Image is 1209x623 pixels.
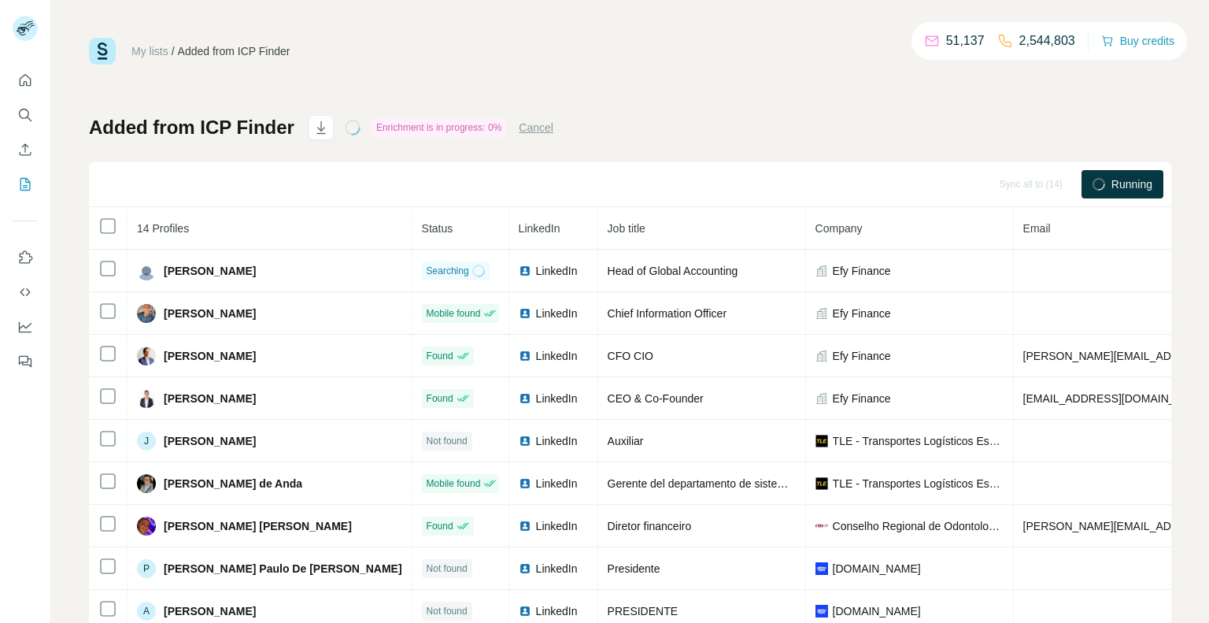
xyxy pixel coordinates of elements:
[833,391,891,406] span: Efy Finance
[427,264,469,278] span: Searching
[164,433,256,449] span: [PERSON_NAME]
[137,304,156,323] img: Avatar
[608,562,660,575] span: Presidente
[608,477,798,490] span: Gerente del departamento de sistemas
[519,120,553,135] button: Cancel
[13,347,38,376] button: Feedback
[427,434,468,448] span: Not found
[422,222,453,235] span: Status
[137,389,156,408] img: Avatar
[172,43,175,59] li: /
[427,349,453,363] span: Found
[372,118,506,137] div: Enrichment is in progress: 0%
[427,391,453,406] span: Found
[536,561,578,577] span: LinkedIn
[833,603,921,619] span: [DOMAIN_NAME]
[536,391,578,406] span: LinkedIn
[815,605,828,617] img: company-logo
[536,348,578,364] span: LinkedIn
[164,391,256,406] span: [PERSON_NAME]
[519,562,531,575] img: LinkedIn logo
[519,477,531,490] img: LinkedIn logo
[833,263,891,279] span: Efy Finance
[608,392,704,405] span: CEO & Co-Founder
[137,261,156,280] img: Avatar
[164,518,352,534] span: [PERSON_NAME] [PERSON_NAME]
[13,135,38,164] button: Enrich CSV
[519,520,531,532] img: LinkedIn logo
[13,278,38,306] button: Use Surfe API
[137,602,156,621] div: A
[608,520,692,532] span: Diretor financeiro
[137,432,156,451] div: J
[833,561,921,577] span: [DOMAIN_NAME]
[137,222,189,235] span: 14 Profiles
[833,306,891,321] span: Efy Finance
[815,520,828,532] img: company-logo
[608,265,738,277] span: Head of Global Accounting
[427,306,481,321] span: Mobile found
[13,313,38,341] button: Dashboard
[519,605,531,617] img: LinkedIn logo
[1101,30,1174,52] button: Buy credits
[164,603,256,619] span: [PERSON_NAME]
[815,562,828,575] img: company-logo
[1023,222,1051,235] span: Email
[427,604,468,618] span: Not found
[519,265,531,277] img: LinkedIn logo
[536,518,578,534] span: LinkedIn
[427,519,453,533] span: Found
[427,562,468,576] span: Not found
[815,435,828,447] img: company-logo
[519,350,531,362] img: LinkedIn logo
[13,243,38,272] button: Use Surfe on LinkedIn
[815,477,828,490] img: company-logo
[833,433,1004,449] span: TLE - Transportes Logísticos Especializados
[427,477,481,491] span: Mobile found
[89,38,116,65] img: Surfe Logo
[137,517,156,536] img: Avatar
[13,170,38,198] button: My lists
[946,32,985,50] p: 51,137
[833,476,1004,491] span: TLE - Transportes Logísticos Especializados
[608,350,653,362] span: CFO CIO
[164,263,256,279] span: [PERSON_NAME]
[815,222,863,235] span: Company
[833,518,1004,534] span: Conselho Regional de Odontologia de [GEOGRAPHIC_DATA]
[519,435,531,447] img: LinkedIn logo
[608,307,727,320] span: Chief Information Officer
[13,66,38,95] button: Quick start
[536,476,578,491] span: LinkedIn
[608,222,645,235] span: Job title
[178,43,290,59] div: Added from ICP Finder
[137,559,156,578] div: P
[137,474,156,493] img: Avatar
[164,476,302,491] span: [PERSON_NAME] de Anda
[519,222,560,235] span: LinkedIn
[164,561,402,577] span: [PERSON_NAME] Paulo De [PERSON_NAME]
[833,348,891,364] span: Efy Finance
[536,433,578,449] span: LinkedIn
[89,115,294,140] h1: Added from ICP Finder
[164,348,256,364] span: [PERSON_NAME]
[536,263,578,279] span: LinkedIn
[536,603,578,619] span: LinkedIn
[1111,176,1152,192] span: Running
[536,306,578,321] span: LinkedIn
[608,435,644,447] span: Auxiliar
[608,605,678,617] span: PRESIDENTE
[137,347,156,365] img: Avatar
[519,392,531,405] img: LinkedIn logo
[519,307,531,320] img: LinkedIn logo
[131,45,168,57] a: My lists
[164,306,256,321] span: [PERSON_NAME]
[13,101,38,129] button: Search
[1019,32,1075,50] p: 2,544,803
